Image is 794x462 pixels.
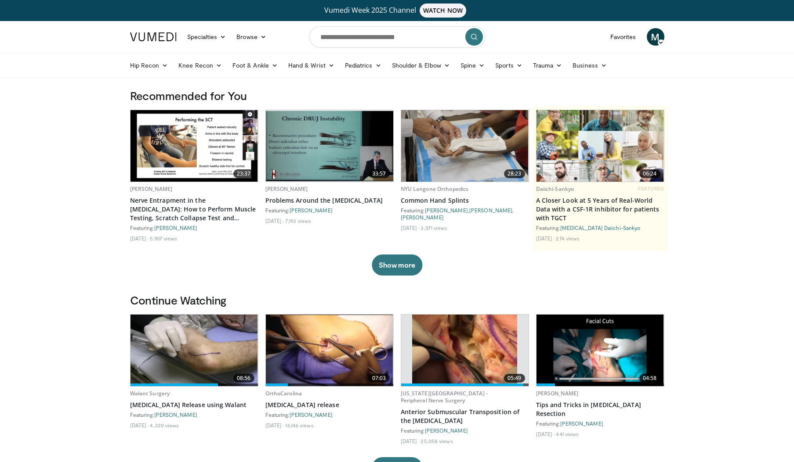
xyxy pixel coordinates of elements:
[401,185,469,193] a: NYU Langone Orthopedics
[536,185,574,193] a: Daiichi-Sankyo
[265,185,308,193] a: [PERSON_NAME]
[130,185,173,193] a: [PERSON_NAME]
[401,315,529,386] a: 05:49
[285,422,313,429] li: 16,146 views
[567,57,612,74] a: Business
[131,4,663,18] a: Vumedi Week 2025 ChannelWATCH NOW
[401,110,529,182] a: 28:23
[560,225,641,231] a: [MEDICAL_DATA] Daiichi-Sankyo
[309,26,485,47] input: Search topics, interventions
[490,57,528,74] a: Sports
[401,214,444,220] a: [PERSON_NAME]
[265,217,284,224] li: [DATE]
[233,169,254,178] span: 23:37
[130,89,664,103] h3: Recommended for You
[401,390,488,404] a: [US_STATE][GEOGRAPHIC_DATA] - Peripheral Nerve Surgery
[130,32,177,41] img: VuMedi Logo
[227,57,283,74] a: Foot & Ankle
[369,169,390,178] span: 33:57
[556,235,580,242] li: 274 views
[265,196,394,205] a: Problems Around the [MEDICAL_DATA]
[528,57,568,74] a: Trauma
[556,430,579,437] li: 441 views
[131,110,258,182] img: de7a92a3-feb1-4e24-a357-e30b49f19de6.620x360_q85_upscale.jpg
[340,57,387,74] a: Pediatrics
[537,315,664,386] a: 04:58
[283,57,340,74] a: Hand & Wrist
[387,57,455,74] a: Shoulder & Elbow
[154,225,197,231] a: [PERSON_NAME]
[647,28,664,46] a: M
[537,110,664,182] img: 93c22cae-14d1-47f0-9e4a-a244e824b022.png.620x360_q85_upscale.jpg
[130,293,664,307] h3: Continue Watching
[536,235,555,242] li: [DATE]
[131,315,258,386] a: 08:56
[130,235,149,242] li: [DATE]
[401,437,420,444] li: [DATE]
[421,437,453,444] li: 25,058 views
[369,374,390,383] span: 07:03
[425,207,468,213] a: [PERSON_NAME]
[401,408,529,425] a: Anterior Submuscular Transposition of the [MEDICAL_DATA]
[639,169,660,178] span: 06:24
[469,207,512,213] a: [PERSON_NAME]
[182,28,232,46] a: Specialties
[536,401,664,418] a: Tips and Tricks in [MEDICAL_DATA] Resection
[639,374,660,383] span: 04:58
[266,315,393,386] a: 07:03
[401,196,529,205] a: Common Hand Splints
[130,224,258,231] div: Featuring:
[173,57,227,74] a: Knee Recon
[130,401,258,409] a: [MEDICAL_DATA] Release using Walant
[150,235,177,242] li: 5,907 views
[537,315,664,386] img: 23e620cc-c0ce-4660-b250-475afb6cbd0a.620x360_q85_upscale.jpg
[560,420,603,426] a: [PERSON_NAME]
[266,111,393,181] img: bbb4fcc0-f4d3-431b-87df-11a0caa9bf74.620x360_q85_upscale.jpg
[425,427,468,433] a: [PERSON_NAME]
[421,224,447,231] li: 3,071 views
[290,207,333,213] a: [PERSON_NAME]
[420,4,466,18] span: WATCH NOW
[130,411,258,418] div: Featuring:
[231,28,272,46] a: Browse
[266,315,393,386] img: 9e05bb75-c6cc-4deb-a881-5da78488bb89.620x360_q85_upscale.jpg
[130,390,170,397] a: Walant Surgery
[265,422,284,429] li: [DATE]
[265,207,394,214] div: Featuring:
[401,224,420,231] li: [DATE]
[290,412,333,418] a: [PERSON_NAME]
[504,374,525,383] span: 05:49
[131,110,258,182] a: 23:37
[536,430,555,437] li: [DATE]
[455,57,490,74] a: Spine
[266,110,393,182] a: 33:57
[265,401,394,409] a: [MEDICAL_DATA] release
[537,110,664,182] a: 06:24
[401,427,529,434] div: Featuring:
[150,422,179,429] li: 4,320 views
[504,169,525,178] span: 28:23
[125,57,174,74] a: Hip Recon
[130,196,258,222] a: Nerve Entrapment in the [MEDICAL_DATA]: How to Perform Muscle Testing, Scratch Collapse Test and ...
[536,390,579,397] a: [PERSON_NAME]
[130,422,149,429] li: [DATE]
[265,390,302,397] a: OrthoCarolina
[401,110,529,182] img: ae5d93ec-584c-4ffc-8ec6-81a2f8ba1e43.jpg.620x360_q85_upscale.jpg
[536,224,664,231] div: Featuring:
[605,28,642,46] a: Favorites
[131,315,258,386] img: 774840f9-726e-4881-a5a3-30b78181247e.620x360_q85_upscale.jpg
[285,217,311,224] li: 7,193 views
[372,254,422,276] button: Show more
[265,411,394,418] div: Featuring:
[154,412,197,418] a: [PERSON_NAME]
[233,374,254,383] span: 08:56
[638,186,664,192] span: FEATURED
[401,207,529,221] div: Featuring: , ,
[536,196,664,222] a: A Closer Look at 5 Years of Real-World Data with a CSF-1R inhibitor for patients with TGCT
[412,315,518,386] img: susm3_1.png.620x360_q85_upscale.jpg
[536,420,664,427] div: Featuring:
